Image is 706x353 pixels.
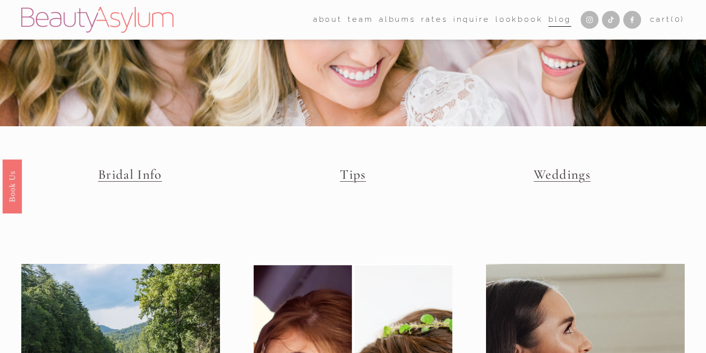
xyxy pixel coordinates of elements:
span: ( ) [671,15,685,24]
span: team [348,13,373,27]
span: 0 [675,15,681,24]
span: about [313,13,342,27]
a: folder dropdown [313,12,342,28]
img: Beauty Asylum | Bridal Hair &amp; Makeup Charlotte &amp; Atlanta [21,7,173,33]
a: folder dropdown [348,12,373,28]
a: Tips [340,166,366,183]
a: Instagram [581,11,598,29]
a: TikTok [602,11,620,29]
a: Bridal Info [98,166,162,183]
a: Blog [548,12,571,28]
a: albums [379,12,416,28]
a: Facebook [623,11,641,29]
a: Inquire [453,12,490,28]
a: Lookbook [495,12,543,28]
a: Weddings [534,166,591,183]
a: Book Us [2,159,22,213]
a: 0 items in cart [650,13,685,27]
a: Rates [421,12,447,28]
